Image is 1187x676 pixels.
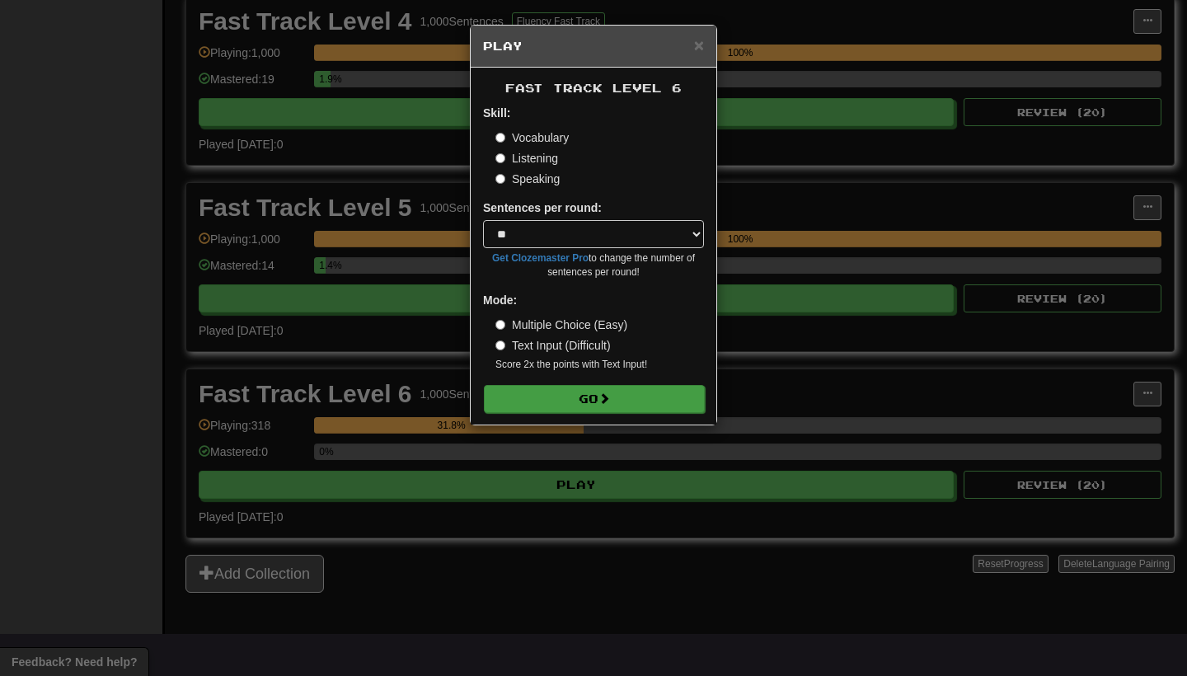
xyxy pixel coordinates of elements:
[495,133,505,143] input: Vocabulary
[495,320,505,330] input: Multiple Choice (Easy)
[495,129,569,146] label: Vocabulary
[483,293,517,307] strong: Mode:
[505,81,682,95] span: Fast Track Level 6
[495,171,560,187] label: Speaking
[495,150,558,167] label: Listening
[495,340,505,350] input: Text Input (Difficult)
[694,36,704,54] button: Close
[694,35,704,54] span: ×
[495,317,627,333] label: Multiple Choice (Easy)
[483,251,704,279] small: to change the number of sentences per round!
[495,174,505,184] input: Speaking
[483,106,510,120] strong: Skill:
[495,337,611,354] label: Text Input (Difficult)
[483,38,704,54] h5: Play
[484,385,705,413] button: Go
[492,252,589,264] a: Get Clozemaster Pro
[483,200,602,216] label: Sentences per round:
[495,358,704,372] small: Score 2x the points with Text Input !
[495,153,505,163] input: Listening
